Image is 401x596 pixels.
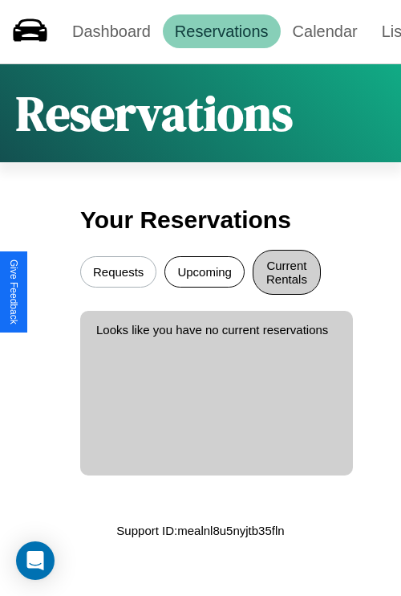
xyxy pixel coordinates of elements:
div: Give Feedback [8,259,19,325]
h1: Reservations [16,80,293,146]
button: Requests [80,256,156,288]
p: Looks like you have no current reservations [96,319,337,341]
button: Current Rentals [253,250,321,295]
p: Support ID: mealnl8u5nyjtb35fln [116,520,284,541]
div: Open Intercom Messenger [16,541,55,580]
h3: Your Reservations [80,198,321,242]
a: Reservations [163,14,281,48]
button: Upcoming [164,256,245,288]
a: Calendar [281,14,370,48]
a: Dashboard [60,14,163,48]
